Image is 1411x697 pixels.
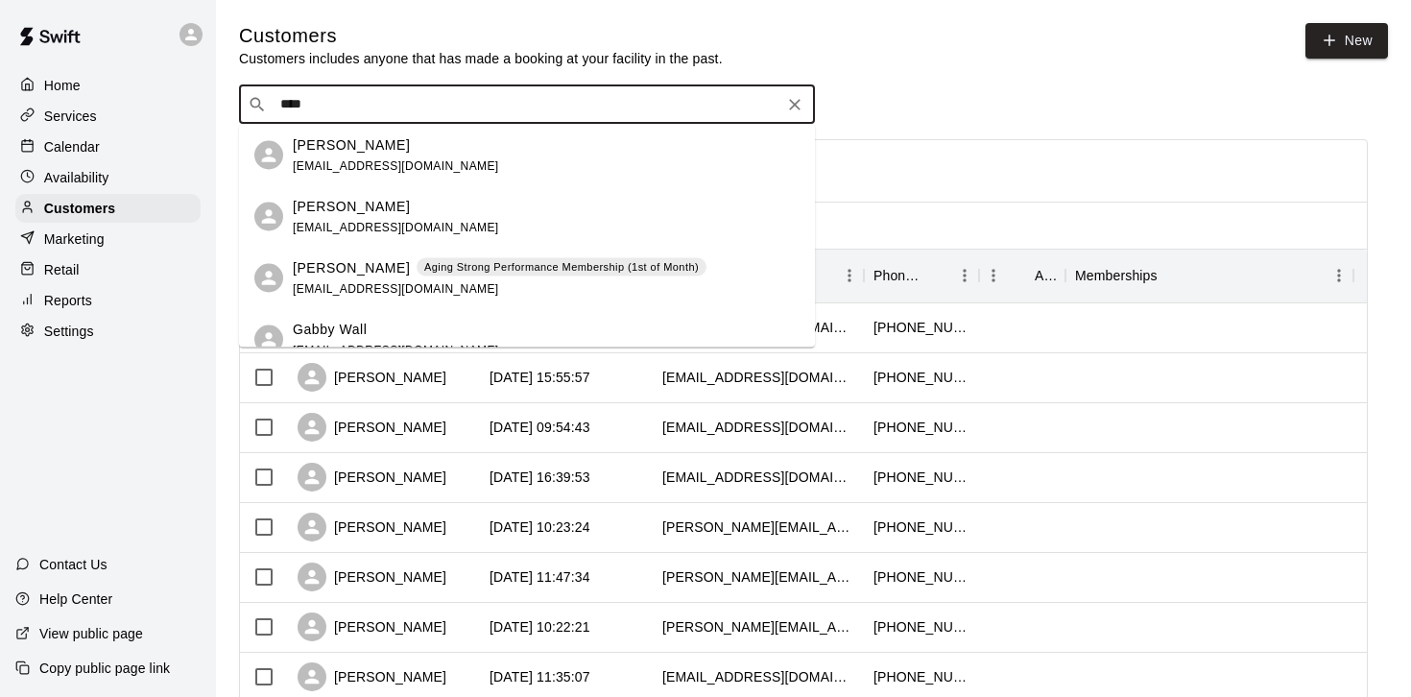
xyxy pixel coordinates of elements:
span: [EMAIL_ADDRESS][DOMAIN_NAME] [293,158,499,172]
div: 2025-08-28 10:23:24 [490,517,590,537]
div: Search customers by name or email [239,85,815,124]
div: [PERSON_NAME] [298,413,446,442]
div: katelmcnamara@gmail.com [662,418,854,437]
p: [PERSON_NAME] [293,257,410,277]
div: [PERSON_NAME] [298,662,446,691]
button: Sort [923,262,950,289]
div: [PERSON_NAME] [298,363,446,392]
button: Menu [950,261,979,290]
div: +17703550778 [873,617,969,637]
h5: Customers [239,23,723,49]
div: angi.daiuto@icloud.com [662,567,854,587]
div: +19137082966 [873,517,969,537]
p: Retail [44,260,80,279]
p: Customers [44,199,115,218]
div: Abby Gamba [254,203,283,231]
div: +13152830401 [873,667,969,686]
div: Memberships [1065,249,1353,302]
p: Help Center [39,589,112,609]
a: Settings [15,317,201,346]
p: Marketing [44,229,105,249]
p: Copy public page link [39,659,170,678]
div: [PERSON_NAME] [298,563,446,591]
p: Customers includes anyone that has made a booking at your facility in the past. [239,49,723,68]
p: View public page [39,624,143,643]
a: Services [15,102,201,131]
div: mmaurillo315@yahoo.com [662,368,854,387]
a: Marketing [15,225,201,253]
div: [PERSON_NAME] [298,513,446,541]
div: 2025-08-18 11:35:07 [490,667,590,686]
p: Aging Strong Performance Membership (1st of Month) [424,259,699,276]
a: Retail [15,255,201,284]
span: [EMAIL_ADDRESS][DOMAIN_NAME] [293,220,499,233]
div: 2025-08-31 09:54:43 [490,418,590,437]
div: kaitlyn.colucci@alumni.acphs.edu [662,517,854,537]
div: +13155159622 [873,368,969,387]
div: jbs200213160@yahoo.com [662,667,854,686]
button: Sort [1158,262,1184,289]
div: +15859448691 [873,468,969,487]
div: [PERSON_NAME] [298,613,446,641]
div: 2025-09-15 15:55:57 [490,368,590,387]
button: Sort [1008,262,1035,289]
div: Email [653,249,864,302]
a: Availability [15,163,201,192]
span: [EMAIL_ADDRESS][DOMAIN_NAME] [293,343,499,356]
p: Services [44,107,97,126]
div: Phone Number [873,249,923,302]
div: Phone Number [864,249,979,302]
p: Contact Us [39,555,108,574]
a: Home [15,71,201,100]
div: +15857975756 [873,418,969,437]
p: Home [44,76,81,95]
p: Gabby Wall [293,319,367,339]
a: Reports [15,286,201,315]
div: 2025-08-30 16:39:53 [490,468,590,487]
p: [PERSON_NAME] [293,134,410,155]
p: Settings [44,322,94,341]
div: dpisula0609@gmail.com [662,468,854,487]
div: Abby Adams [254,264,283,293]
div: Abby Lepak [254,141,283,170]
div: monica.lynch10@gmail.com [662,617,854,637]
div: Gabby Wall [254,325,283,354]
a: Calendar [15,132,201,161]
p: Calendar [44,137,100,156]
div: +13155157005 [873,318,969,337]
div: [PERSON_NAME] [298,463,446,492]
p: Reports [44,291,92,310]
div: Age [1035,249,1056,302]
div: 2025-08-21 10:22:21 [490,617,590,637]
p: [PERSON_NAME] [293,196,410,216]
div: Memberships [1075,249,1158,302]
div: +15127448852 [873,567,969,587]
a: New [1305,23,1388,59]
div: 2025-08-27 11:47:34 [490,567,590,587]
button: Clear [781,91,808,118]
p: Availability [44,168,109,187]
button: Menu [1325,261,1353,290]
span: [EMAIL_ADDRESS][DOMAIN_NAME] [293,281,499,295]
button: Menu [979,261,1008,290]
a: Customers [15,194,201,223]
div: Age [979,249,1065,302]
button: Menu [835,261,864,290]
